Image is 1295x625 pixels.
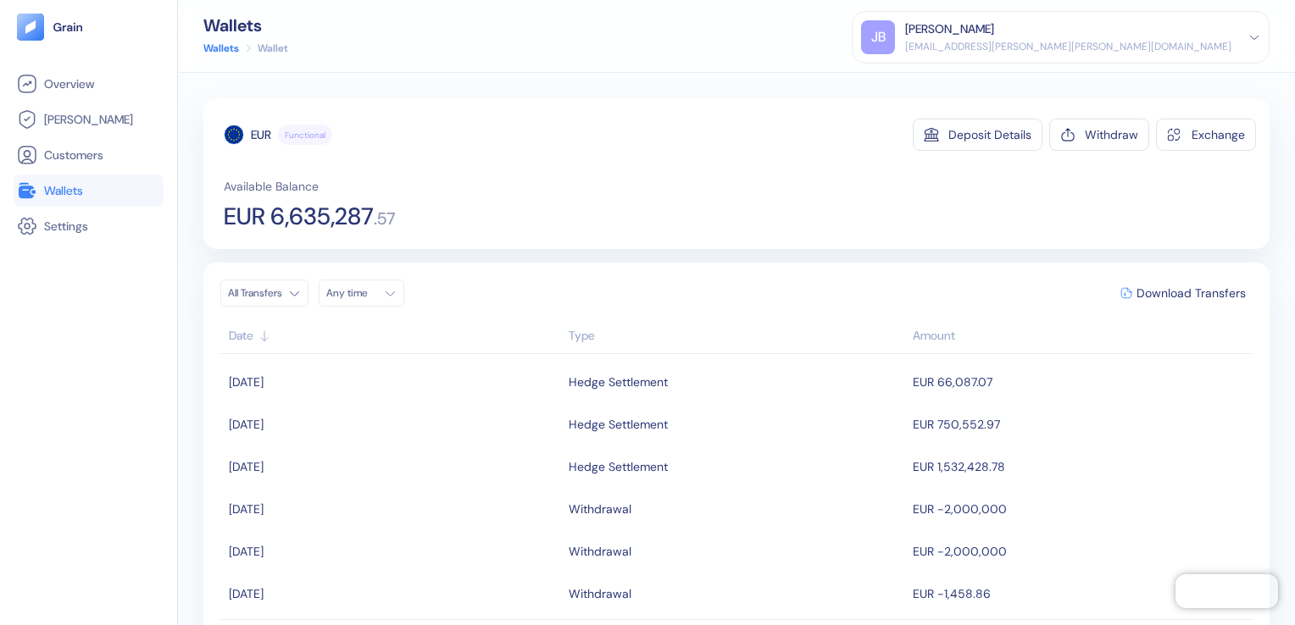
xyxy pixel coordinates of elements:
[17,109,160,130] a: [PERSON_NAME]
[913,327,1244,345] div: Sort descending
[1156,119,1256,151] button: Exchange
[1049,119,1149,151] button: Withdraw
[220,572,564,615] td: [DATE]
[569,410,668,439] div: Hedge Settlement
[220,445,564,488] td: [DATE]
[44,218,88,235] span: Settings
[285,129,325,141] span: Functional
[569,537,631,566] div: Withdrawal
[17,74,160,94] a: Overview
[569,368,668,396] div: Hedge Settlement
[1176,574,1278,608] iframe: Chatra live chat
[17,180,160,201] a: Wallets
[220,361,564,403] td: [DATE]
[220,403,564,445] td: [DATE]
[44,147,103,163] span: Customers
[1114,280,1253,306] button: Download Transfers
[229,327,560,345] div: Sort ascending
[1137,287,1246,299] span: Download Transfers
[909,572,1253,615] td: EUR -1,458.86
[905,20,994,38] div: [PERSON_NAME]
[569,579,631,608] div: Withdrawal
[909,445,1253,488] td: EUR 1,532,428.78
[374,210,396,227] span: . 57
[569,495,631,523] div: Withdrawal
[913,119,1042,151] button: Deposit Details
[861,20,895,54] div: JB
[44,75,94,92] span: Overview
[224,178,319,195] span: Available Balance
[909,403,1253,445] td: EUR 750,552.97
[909,361,1253,403] td: EUR 66,087.07
[905,39,1231,54] div: [EMAIL_ADDRESS][PERSON_NAME][PERSON_NAME][DOMAIN_NAME]
[17,216,160,236] a: Settings
[569,327,904,345] div: Sort ascending
[319,279,404,307] button: Any time
[569,452,668,481] div: Hedge Settlement
[909,530,1253,572] td: EUR -2,000,000
[251,126,271,143] div: EUR
[326,286,377,300] div: Any time
[203,41,239,56] a: Wallets
[44,111,133,128] span: [PERSON_NAME]
[909,488,1253,530] td: EUR -2,000,000
[53,21,84,33] img: logo
[17,145,160,165] a: Customers
[1085,129,1138,141] div: Withdraw
[203,17,288,34] div: Wallets
[948,129,1031,141] div: Deposit Details
[44,182,83,199] span: Wallets
[224,205,374,229] span: EUR 6,635,287
[220,530,564,572] td: [DATE]
[1192,129,1245,141] div: Exchange
[17,14,44,41] img: logo-tablet-V2.svg
[220,488,564,530] td: [DATE]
